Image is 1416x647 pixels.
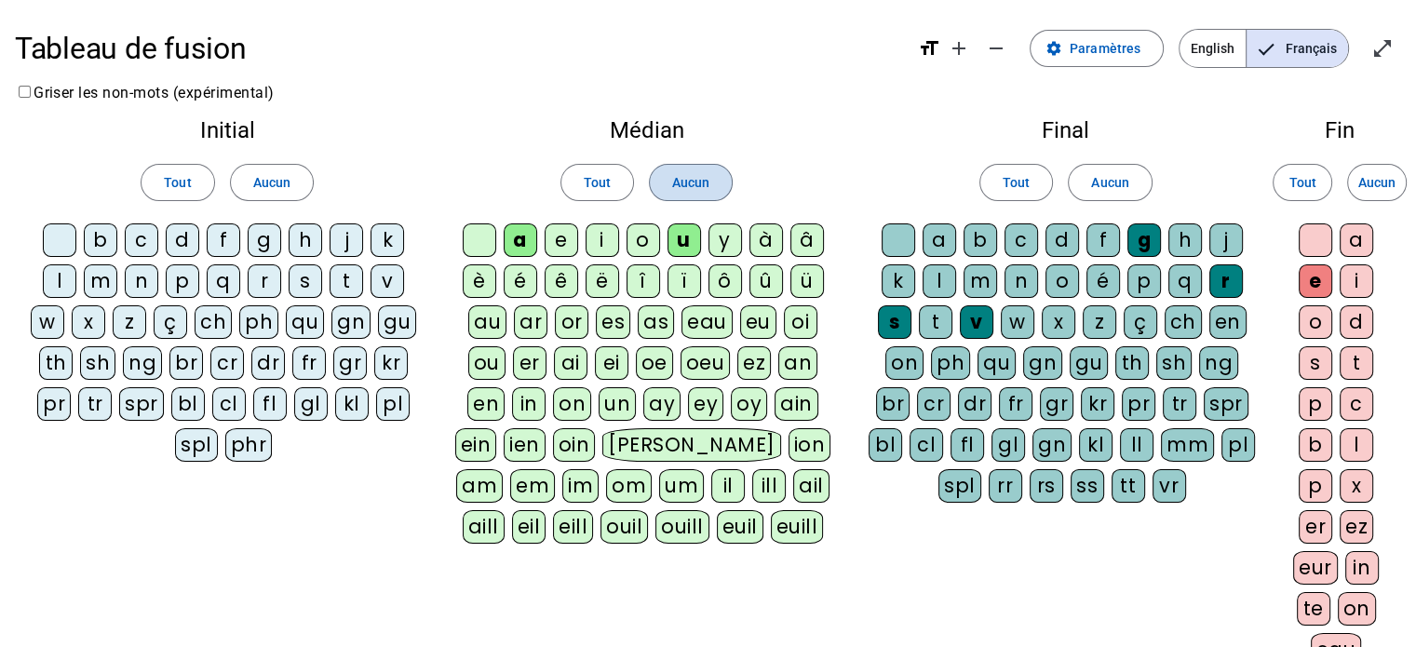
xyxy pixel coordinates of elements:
div: gn [331,305,371,339]
div: om [606,469,652,503]
div: sh [80,346,115,380]
div: x [1340,469,1373,503]
div: aill [463,510,505,544]
div: ien [504,428,546,462]
div: kl [1079,428,1113,462]
div: un [599,387,636,421]
mat-button-toggle-group: Language selection [1179,29,1349,68]
span: Tout [1003,171,1030,194]
div: e [545,223,578,257]
div: p [1127,264,1161,298]
div: dr [251,346,285,380]
div: z [1083,305,1116,339]
div: s [1299,346,1332,380]
h2: Final [869,119,1263,142]
div: n [1005,264,1038,298]
div: on [885,346,924,380]
div: ch [1165,305,1202,339]
div: rs [1030,469,1063,503]
mat-icon: add [948,37,970,60]
div: euil [717,510,763,544]
div: ez [1340,510,1373,544]
div: ill [752,469,786,503]
div: um [659,469,704,503]
div: gn [1023,346,1062,380]
div: spl [175,428,218,462]
div: tr [1163,387,1196,421]
div: l [43,264,76,298]
div: x [1042,305,1075,339]
div: d [1340,305,1373,339]
div: on [553,387,591,421]
div: h [289,223,322,257]
div: ail [793,469,829,503]
div: kr [374,346,408,380]
div: fr [999,387,1032,421]
div: spl [938,469,981,503]
div: h [1168,223,1202,257]
button: Paramètres [1030,30,1164,67]
div: ch [195,305,232,339]
div: te [1297,592,1330,626]
div: ll [1120,428,1153,462]
div: pl [376,387,410,421]
div: gu [1070,346,1108,380]
div: p [1299,469,1332,503]
button: Entrer en plein écran [1364,30,1401,67]
div: au [468,305,506,339]
div: gu [378,305,416,339]
div: l [923,264,956,298]
div: ain [775,387,818,421]
div: p [166,264,199,298]
div: ei [595,346,628,380]
button: Aucun [649,164,733,201]
div: fl [951,428,984,462]
div: r [1209,264,1243,298]
span: Aucun [1091,171,1128,194]
input: Griser les non-mots (expérimental) [19,86,31,98]
div: w [1001,305,1034,339]
h1: Tableau de fusion [15,19,903,78]
div: il [711,469,745,503]
span: Tout [1288,171,1315,194]
h2: Fin [1293,119,1386,142]
div: m [964,264,997,298]
div: mm [1161,428,1214,462]
button: Tout [1273,164,1332,201]
div: phr [225,428,273,462]
div: oe [636,346,673,380]
div: qu [978,346,1016,380]
div: e [1299,264,1332,298]
div: d [1045,223,1079,257]
h2: Médian [454,119,838,142]
button: Aucun [230,164,314,201]
div: em [510,469,555,503]
div: ey [688,387,723,421]
div: pr [37,387,71,421]
div: v [960,305,993,339]
div: en [1209,305,1247,339]
div: as [638,305,674,339]
div: spr [1204,387,1248,421]
span: Tout [584,171,611,194]
div: r [248,264,281,298]
div: oin [553,428,596,462]
div: u [668,223,701,257]
div: oeu [681,346,731,380]
div: q [1168,264,1202,298]
div: c [1340,387,1373,421]
div: k [882,264,915,298]
div: eau [681,305,733,339]
div: o [627,223,660,257]
div: eur [1293,551,1338,585]
div: bl [869,428,902,462]
div: f [1086,223,1120,257]
div: ar [514,305,547,339]
div: ê [545,264,578,298]
div: m [84,264,117,298]
mat-icon: format_size [918,37,940,60]
div: f [207,223,240,257]
button: Tout [979,164,1053,201]
div: ng [123,346,162,380]
div: s [289,264,322,298]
